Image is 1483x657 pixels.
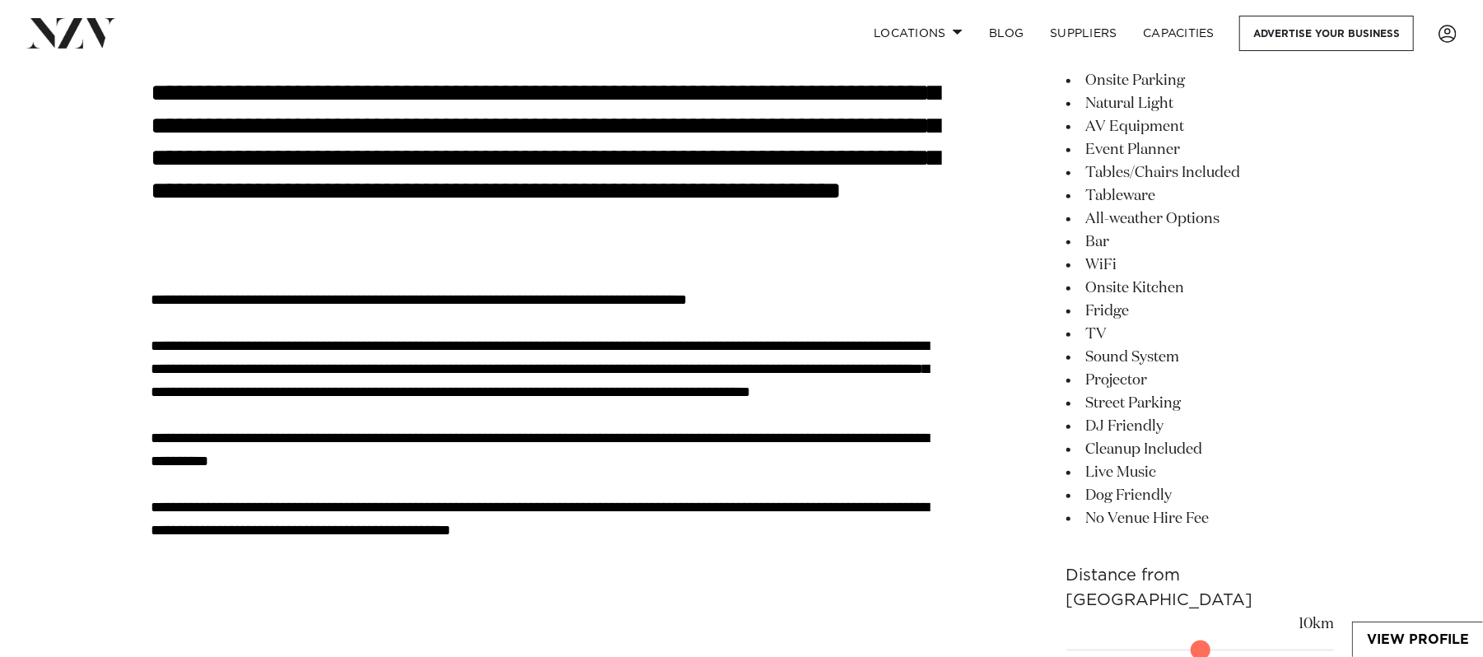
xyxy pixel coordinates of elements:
li: All-weather Options [1066,207,1335,231]
a: View Profile [1353,622,1483,657]
li: Cleanup Included [1066,438,1335,461]
li: Fridge [1066,300,1335,323]
li: Onsite Kitchen [1066,277,1335,300]
h6: Distance from [GEOGRAPHIC_DATA] [1066,563,1335,613]
a: BLOG [976,16,1037,51]
a: Locations [860,16,976,51]
img: nzv-logo.png [26,18,116,48]
li: Live Music [1066,461,1335,484]
li: Event Planner [1066,138,1335,161]
li: Bar [1066,231,1335,254]
li: AV Equipment [1066,115,1335,138]
li: No Venue Hire Fee [1066,507,1335,530]
output: 10km [1299,613,1335,636]
li: Tables/Chairs Included [1066,161,1335,184]
a: Capacities [1131,16,1229,51]
li: Tableware [1066,184,1335,207]
li: Street Parking [1066,392,1335,415]
li: Natural Light [1066,92,1335,115]
li: DJ Friendly [1066,415,1335,438]
li: Projector [1066,369,1335,392]
a: SUPPLIERS [1037,16,1130,51]
li: WiFi [1066,254,1335,277]
li: Dog Friendly [1066,484,1335,507]
li: Onsite Parking [1066,69,1335,92]
li: TV [1066,323,1335,346]
li: Sound System [1066,346,1335,369]
a: Advertise your business [1239,16,1414,51]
